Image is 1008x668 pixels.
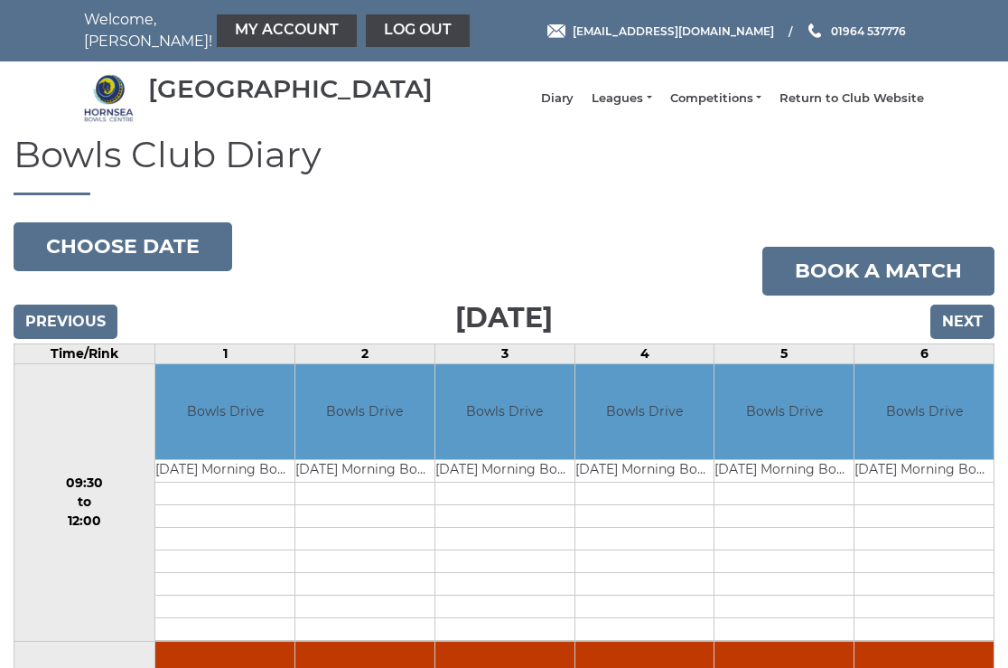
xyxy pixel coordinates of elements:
td: 6 [854,344,994,364]
td: [DATE] Morning Bowls Club [854,459,994,482]
td: Time/Rink [14,344,155,364]
td: 2 [295,344,435,364]
a: Log out [366,14,470,47]
td: 3 [434,344,574,364]
h1: Bowls Club Diary [14,135,994,195]
span: 01964 537776 [831,24,906,37]
a: Competitions [670,90,761,107]
td: Bowls Drive [155,364,294,459]
img: Phone us [808,24,821,38]
td: Bowls Drive [295,364,434,459]
td: Bowls Drive [575,364,714,459]
td: [DATE] Morning Bowls Club [155,459,294,482]
button: Choose date [14,222,232,271]
a: Book a match [762,247,994,296]
td: 09:30 to 12:00 [14,364,155,642]
a: Diary [541,90,574,107]
td: 5 [714,344,854,364]
td: Bowls Drive [854,364,994,459]
td: [DATE] Morning Bowls Club [295,459,434,482]
td: [DATE] Morning Bowls Club [435,459,574,482]
td: [DATE] Morning Bowls Club [575,459,714,482]
input: Previous [14,305,117,339]
a: Email [EMAIL_ADDRESS][DOMAIN_NAME] [547,23,774,40]
a: Phone us 01964 537776 [806,23,906,40]
td: Bowls Drive [714,364,854,459]
div: [GEOGRAPHIC_DATA] [148,75,433,103]
td: Bowls Drive [435,364,574,459]
input: Next [930,305,994,339]
a: Return to Club Website [779,90,924,107]
img: Hornsea Bowls Centre [84,73,134,123]
a: Leagues [592,90,651,107]
td: 4 [574,344,714,364]
a: My Account [217,14,357,47]
span: [EMAIL_ADDRESS][DOMAIN_NAME] [573,24,774,37]
td: 1 [155,344,295,364]
nav: Welcome, [PERSON_NAME]! [84,9,418,52]
img: Email [547,24,565,38]
td: [DATE] Morning Bowls Club [714,459,854,482]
